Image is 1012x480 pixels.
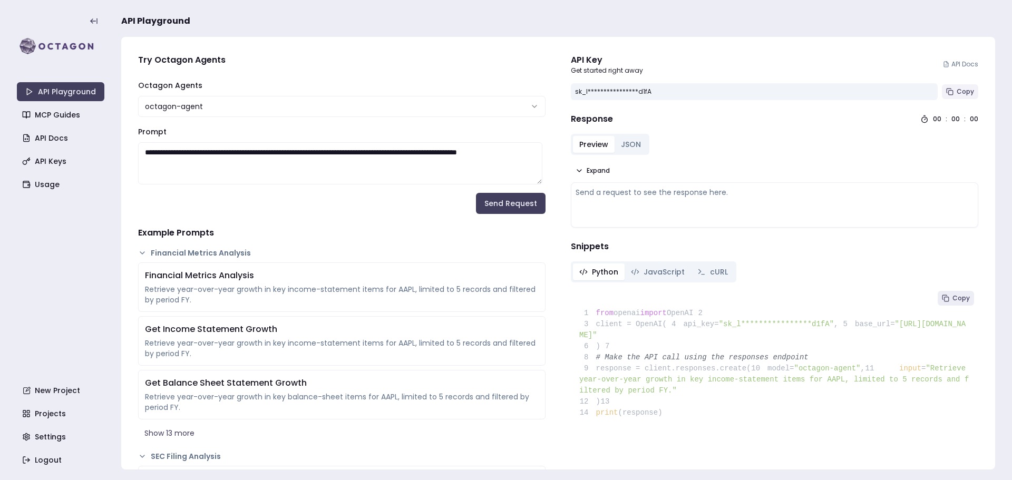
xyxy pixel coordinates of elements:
[18,450,105,469] a: Logout
[596,309,614,317] span: from
[573,136,615,153] button: Preview
[600,396,617,407] span: 13
[138,227,546,239] h4: Example Prompts
[145,338,539,359] div: Retrieve year-over-year growth in key income-statement items for AAPL, limited to 5 records and f...
[938,291,974,306] button: Copy
[579,396,596,407] span: 12
[834,320,838,328] span: ,
[615,136,647,153] button: JSON
[964,115,966,123] div: :
[579,319,596,330] span: 3
[751,363,768,374] span: 10
[18,427,105,446] a: Settings
[571,240,978,253] h4: Snippets
[942,84,978,99] button: Copy
[145,269,539,282] div: Financial Metrics Analysis
[17,36,104,57] img: logo-rect-yK7x_WSZ.svg
[18,129,105,148] a: API Docs
[592,267,618,277] span: Python
[614,309,640,317] span: openai
[138,451,546,462] button: SEC Filing Analysis
[618,408,663,417] span: (response)
[951,115,960,123] div: 00
[579,342,600,350] span: )
[683,320,718,328] span: api_key=
[596,353,809,361] span: # Make the API call using the responses endpoint
[571,66,643,75] p: Get started right away
[596,408,618,417] span: print
[767,364,794,373] span: model=
[571,113,613,125] h4: Response
[138,126,167,137] label: Prompt
[576,187,974,198] div: Send a request to see the response here.
[145,284,539,305] div: Retrieve year-over-year growth in key income-statement items for AAPL, limited to 5 records and f...
[138,248,546,258] button: Financial Metrics Analysis
[933,115,941,123] div: 00
[899,364,921,373] span: input
[921,364,926,373] span: =
[667,309,693,317] span: OpenAI
[943,60,978,68] a: API Docs
[861,364,865,373] span: ,
[946,115,947,123] div: :
[138,54,546,66] h4: Try Octagon Agents
[600,341,617,352] span: 7
[145,323,539,336] div: Get Income Statement Growth
[579,364,751,373] span: response = client.responses.create(
[579,397,600,406] span: )
[957,87,974,96] span: Copy
[145,377,539,389] div: Get Balance Sheet Statement Growth
[579,320,667,328] span: client = OpenAI(
[644,267,685,277] span: JavaScript
[794,364,860,373] span: "octagon-agent"
[579,364,970,395] span: "Retrieve year-over-year growth in key income-statement items for AAPL, limited to 5 records and ...
[579,407,596,418] span: 14
[952,294,970,302] span: Copy
[18,152,105,171] a: API Keys
[138,80,202,91] label: Octagon Agents
[18,105,105,124] a: MCP Guides
[138,424,546,443] button: Show 13 more
[121,15,190,27] span: API Playground
[17,82,104,101] a: API Playground
[579,352,596,363] span: 8
[710,267,728,277] span: cURL
[476,193,546,214] button: Send Request
[640,309,667,317] span: import
[667,319,684,330] span: 4
[970,115,978,123] div: 00
[838,319,855,330] span: 5
[693,308,710,319] span: 2
[571,163,614,178] button: Expand
[579,363,596,374] span: 9
[587,166,610,175] span: Expand
[18,381,105,400] a: New Project
[579,308,596,319] span: 1
[571,54,643,66] div: API Key
[145,391,539,413] div: Retrieve year-over-year growth in key balance-sheet items for AAPL, limited to 5 records and filt...
[855,320,895,328] span: base_url=
[18,404,105,423] a: Projects
[579,341,596,352] span: 6
[18,175,105,194] a: Usage
[865,363,882,374] span: 11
